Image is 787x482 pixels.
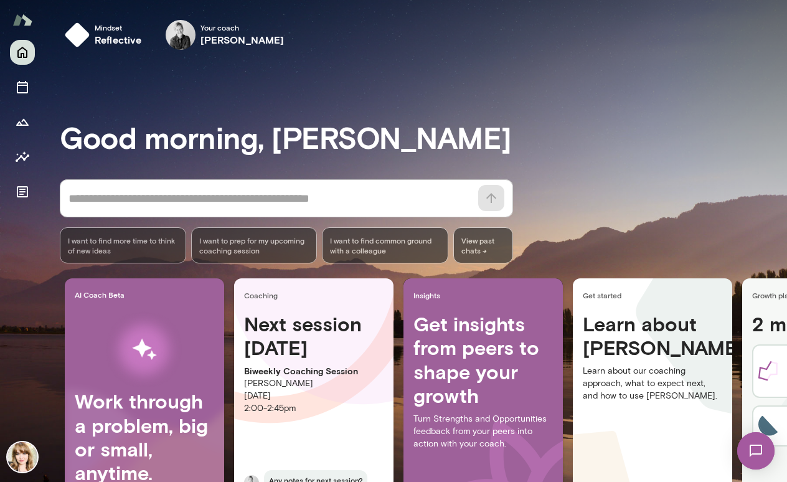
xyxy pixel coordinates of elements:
[244,402,384,415] p: 2:00 - 2:45pm
[244,312,384,360] h4: Next session [DATE]
[583,290,727,300] span: Get started
[10,179,35,204] button: Documents
[95,32,142,47] h6: reflective
[157,15,293,55] div: Tré WrightYour coach[PERSON_NAME]
[10,40,35,65] button: Home
[244,390,384,402] p: [DATE]
[200,32,285,47] h6: [PERSON_NAME]
[68,235,178,255] span: I want to find more time to think of new ideas
[75,290,219,300] span: AI Coach Beta
[413,413,553,450] p: Turn Strengths and Opportunities feedback from your peers into action with your coach.
[60,120,787,154] h3: Good morning, [PERSON_NAME]
[413,290,558,300] span: Insights
[453,227,513,263] span: View past chats ->
[413,312,553,408] h4: Get insights from peers to shape your growth
[60,15,152,55] button: Mindsetreflective
[322,227,448,263] div: I want to find common ground with a colleague
[10,75,35,100] button: Sessions
[89,310,200,389] img: AI Workflows
[60,227,186,263] div: I want to find more time to think of new ideas
[191,227,318,263] div: I want to prep for my upcoming coaching session
[65,22,90,47] img: mindset
[244,377,384,390] p: [PERSON_NAME]
[583,312,722,360] h4: Learn about [PERSON_NAME]
[244,290,389,300] span: Coaching
[12,8,32,32] img: Mento
[166,20,196,50] img: Tré Wright
[199,235,309,255] span: I want to prep for my upcoming coaching session
[7,442,37,472] img: Ellie Stills
[10,110,35,135] button: Growth Plan
[330,235,440,255] span: I want to find common ground with a colleague
[10,144,35,169] button: Insights
[583,365,722,402] p: Learn about our coaching approach, what to expect next, and how to use [PERSON_NAME].
[244,365,384,377] p: Biweekly Coaching Session
[200,22,285,32] span: Your coach
[95,22,142,32] span: Mindset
